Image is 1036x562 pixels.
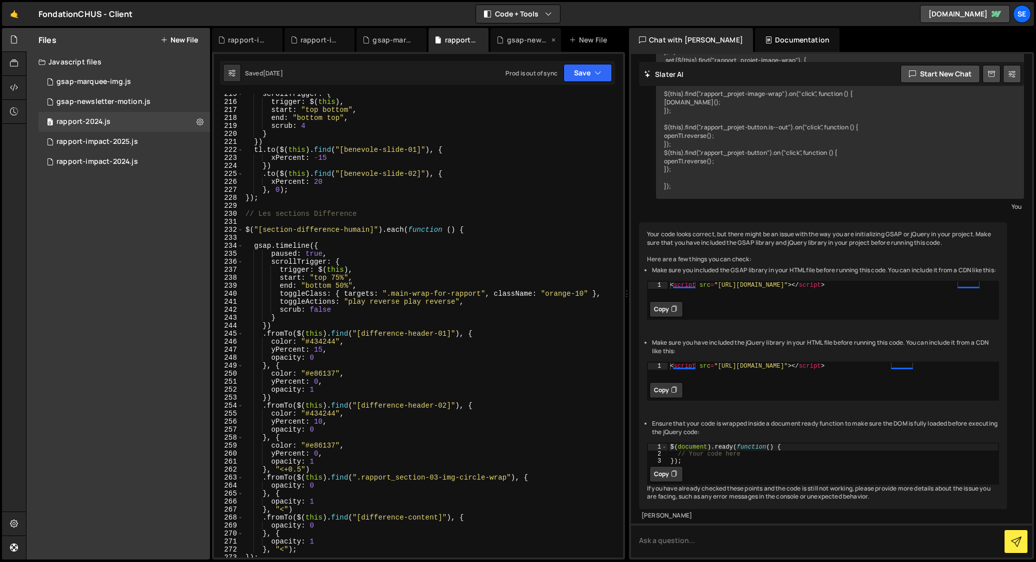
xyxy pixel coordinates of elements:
div: 1 [648,282,667,289]
div: gsap-newsletter-motion.js [507,35,549,45]
div: 271 [214,538,243,546]
div: 232 [214,226,243,234]
div: 238 [214,274,243,282]
div: 269 [214,522,243,530]
div: 263 [214,474,243,482]
div: 255 [214,410,243,418]
div: rapport-2024.js [445,35,477,45]
div: 235 [214,250,243,258]
div: 225 [214,170,243,178]
div: gsap-newsletter-motion.js [38,92,210,112]
div: 231 [214,218,243,226]
div: 233 [214,234,243,242]
div: 249 [214,362,243,370]
div: gsap-marquee-img.js [372,35,414,45]
div: 221 [214,138,243,146]
div: 251 [214,378,243,386]
li: Make sure you have included the jQuery library in your HTML file before running this code. You ca... [652,339,999,356]
span: 0 [47,119,53,127]
div: 241 [214,298,243,306]
div: 230 [214,210,243,218]
div: 1 [648,444,667,451]
div: 217 [214,106,243,114]
div: 222 [214,146,243,154]
div: 220 [214,130,243,138]
div: 234 [214,242,243,250]
a: Se [1013,5,1031,23]
div: [DATE] [263,69,283,77]
div: 239 [214,282,243,290]
div: New File [569,35,611,45]
div: 236 [214,258,243,266]
div: 219 [214,122,243,130]
div: 9197/37632.js [38,72,210,92]
div: 247 [214,346,243,354]
div: 244 [214,322,243,330]
div: 250 [214,370,243,378]
div: 268 [214,514,243,522]
div: rapport-2024.js [56,117,110,126]
button: Code + Tools [476,5,560,23]
div: 253 [214,394,243,402]
div: 243 [214,314,243,322]
div: 252 [214,386,243,394]
li: Make sure you included the GSAP library in your HTML file before running this code. You can inclu... [652,266,999,275]
div: 259 [214,442,243,450]
div: 273 [214,554,243,562]
button: New File [160,36,198,44]
div: 1 [648,363,667,370]
div: 262 [214,466,243,474]
div: 270 [214,530,243,538]
div: 266 [214,498,243,506]
div: 228 [214,194,243,202]
div: rapport-impact-2024.js [56,157,138,166]
div: rapport-impact-2024.js [300,35,342,45]
button: Copy [649,382,683,398]
div: rapport-impact-2025.js [38,132,210,152]
li: Ensure that your code is wrapped inside a document ready function to make sure the DOM is fully l... [652,420,999,437]
div: Chat with [PERSON_NAME] [629,28,753,52]
div: 245 [214,330,243,338]
div: Javascript files [26,52,210,72]
div: 3 [648,458,667,465]
div: 240 [214,290,243,298]
div: 260 [214,450,243,458]
button: Copy [649,301,683,317]
button: Copy [649,466,683,482]
div: gsap-marquee-img.js [56,77,131,86]
div: 216 [214,98,243,106]
button: Save [563,64,612,82]
div: 226 [214,178,243,186]
div: 2 [648,451,667,458]
div: 272 [214,546,243,554]
div: 237 [214,266,243,274]
div: 246 [214,338,243,346]
div: rapport-impact-2025.js [56,137,138,146]
div: 227 [214,186,243,194]
div: 242 [214,306,243,314]
h2: Files [38,34,56,45]
h2: Slater AI [644,69,684,79]
div: FondationCHUS - Client [38,8,133,20]
button: Start new chat [900,65,980,83]
div: gsap-newsletter-motion.js [56,97,150,106]
a: 🤙 [2,2,26,26]
div: 223 [214,154,243,162]
div: 248 [214,354,243,362]
div: 258 [214,434,243,442]
div: 257 [214,426,243,434]
div: Prod is out of sync [505,69,557,77]
div: Saved [245,69,283,77]
div: 254 [214,402,243,410]
div: rapport-impact-2025.js [228,35,270,45]
div: 229 [214,202,243,210]
a: [DOMAIN_NAME] [920,5,1010,23]
div: 218 [214,114,243,122]
div: 256 [214,418,243,426]
div: rapport-impact-2024.js [38,152,210,172]
div: Your code looks correct, but there might be an issue with the way you are initializing GSAP or jQ... [639,222,1007,509]
div: 264 [214,482,243,490]
div: 224 [214,162,243,170]
div: You [658,201,1021,212]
